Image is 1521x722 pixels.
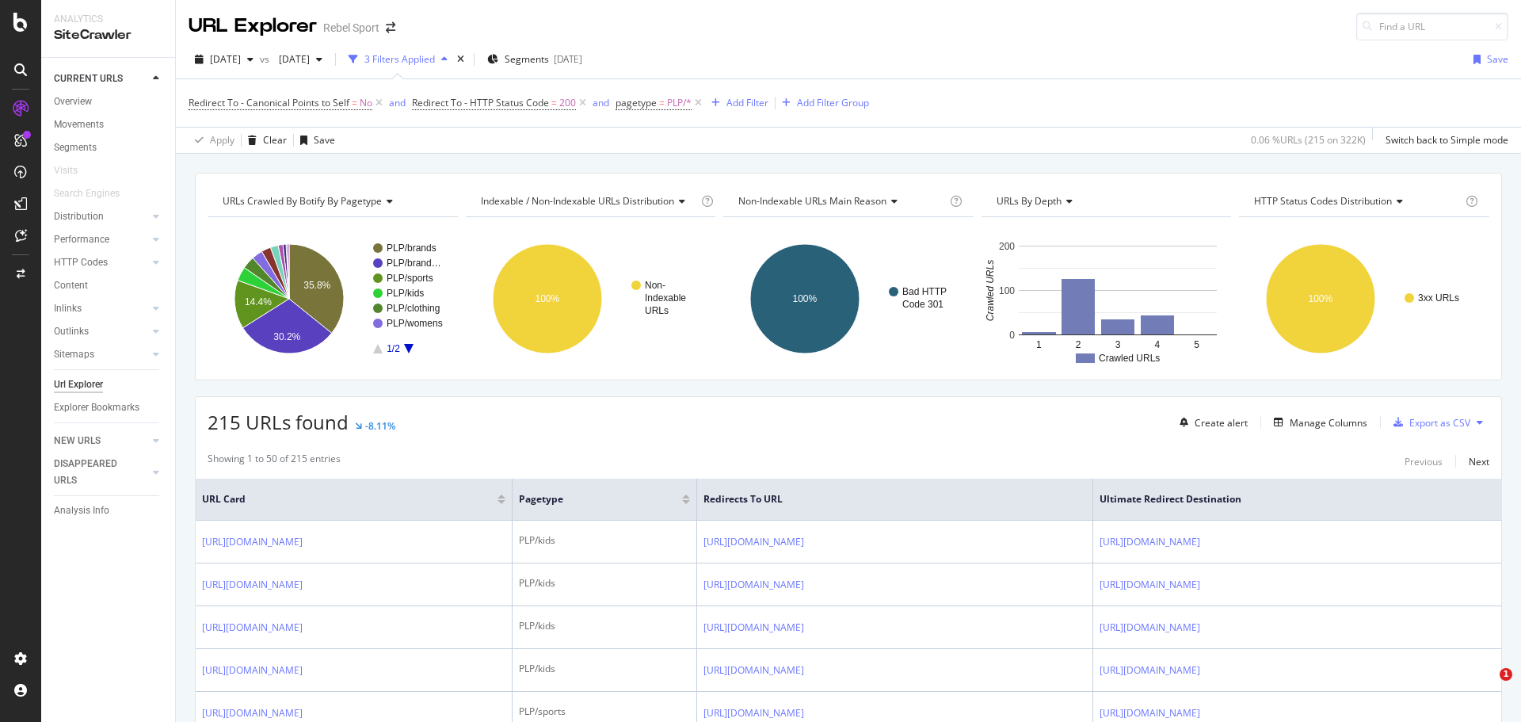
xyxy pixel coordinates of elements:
[1469,452,1489,471] button: Next
[323,20,379,36] div: Rebel Sport
[54,277,88,294] div: Content
[554,52,582,66] div: [DATE]
[559,92,576,114] span: 200
[54,376,164,393] a: Url Explorer
[1251,189,1462,214] h4: HTTP Status Codes Distribution
[776,94,869,113] button: Add Filter Group
[54,346,148,363] a: Sitemaps
[54,323,89,340] div: Outlinks
[202,577,303,593] a: [URL][DOMAIN_NAME]
[387,273,433,284] text: PLP/sports
[1467,47,1508,72] button: Save
[703,577,804,593] a: [URL][DOMAIN_NAME]
[263,133,287,147] div: Clear
[1290,416,1367,430] div: Manage Columns
[54,162,78,179] div: Visits
[387,288,424,299] text: PLP/kids
[645,292,686,304] text: Indexable
[519,492,658,506] span: pagetype
[1100,492,1471,506] span: Ultimate Redirect Destination
[54,502,164,519] a: Analysis Info
[54,162,93,179] a: Visits
[797,96,869,109] div: Add Filter Group
[54,277,164,294] a: Content
[273,47,329,72] button: [DATE]
[726,96,768,109] div: Add Filter
[314,133,335,147] div: Save
[982,230,1229,368] svg: A chart.
[364,52,435,66] div: 3 Filters Applied
[219,189,444,214] h4: URLs Crawled By Botify By pagetype
[1100,577,1200,593] a: [URL][DOMAIN_NAME]
[54,399,164,416] a: Explorer Bookmarks
[54,71,123,87] div: CURRENT URLS
[342,47,454,72] button: 3 Filters Applied
[519,705,690,719] div: PLP/sports
[1076,339,1081,350] text: 2
[735,189,947,214] h4: Non-Indexable URLs Main Reason
[505,52,549,66] span: Segments
[54,433,148,449] a: NEW URLS
[902,299,943,310] text: Code 301
[1194,339,1199,350] text: 5
[303,280,330,291] text: 35.8%
[54,208,148,225] a: Distribution
[481,47,589,72] button: Segments[DATE]
[360,92,372,114] span: No
[223,194,382,208] span: URLs Crawled By Botify By pagetype
[189,128,234,153] button: Apply
[551,96,557,109] span: =
[999,241,1015,252] text: 200
[1379,128,1508,153] button: Switch back to Simple mode
[352,96,357,109] span: =
[54,254,108,271] div: HTTP Codes
[616,96,657,109] span: pagetype
[667,92,692,114] span: PLP/*
[260,52,273,66] span: vs
[54,231,148,248] a: Performance
[202,620,303,636] a: [URL][DOMAIN_NAME]
[1487,52,1508,66] div: Save
[210,52,241,66] span: 2025 Sep. 15th
[54,399,139,416] div: Explorer Bookmarks
[519,533,690,548] div: PLP/kids
[723,230,971,368] svg: A chart.
[189,96,349,109] span: Redirect To - Canonical Points to Self
[1356,13,1508,40] input: Find a URL
[466,230,714,368] div: A chart.
[389,95,406,110] button: and
[208,230,456,368] svg: A chart.
[985,260,996,321] text: Crawled URLs
[1500,668,1512,681] span: 1
[703,620,804,636] a: [URL][DOMAIN_NAME]
[365,419,395,433] div: -8.11%
[202,492,494,506] span: URL Card
[242,128,287,153] button: Clear
[997,194,1062,208] span: URLs by Depth
[703,705,804,721] a: [URL][DOMAIN_NAME]
[1254,194,1392,208] span: HTTP Status Codes Distribution
[54,117,104,133] div: Movements
[54,254,148,271] a: HTTP Codes
[703,534,804,550] a: [URL][DOMAIN_NAME]
[54,139,97,156] div: Segments
[54,94,92,110] div: Overview
[54,13,162,26] div: Analytics
[202,663,303,678] a: [URL][DOMAIN_NAME]
[294,128,335,153] button: Save
[54,94,164,110] a: Overview
[1100,620,1200,636] a: [URL][DOMAIN_NAME]
[1418,292,1459,304] text: 3xx URLs
[245,296,272,308] text: 14.4%
[387,343,400,354] text: 1/2
[54,71,148,87] a: CURRENT URLS
[189,47,260,72] button: [DATE]
[1239,230,1487,368] div: A chart.
[1100,705,1200,721] a: [URL][DOMAIN_NAME]
[54,139,164,156] a: Segments
[659,96,665,109] span: =
[386,22,395,33] div: arrow-right-arrow-left
[1469,455,1489,468] div: Next
[1036,339,1042,350] text: 1
[1154,339,1160,350] text: 4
